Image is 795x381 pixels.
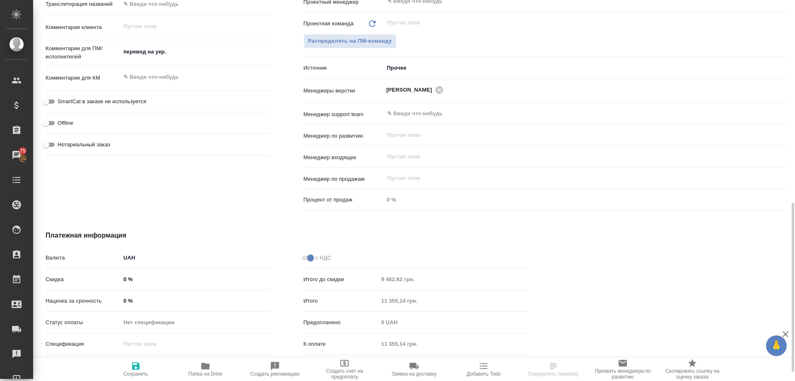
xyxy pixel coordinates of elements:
[315,368,374,380] span: Создать счет на предоплату
[120,315,270,330] div: Нет спецификации
[120,338,270,350] input: Пустое поле
[310,358,379,381] button: Создать счет на предоплату
[251,371,300,377] span: Создать рекламацию
[304,340,378,348] p: К оплате
[46,318,120,327] p: Статус оплаты
[386,109,756,119] input: ✎ Введи что-нибудь
[304,87,384,95] p: Менеджеры верстки
[378,316,528,328] input: Пустое поле
[518,358,588,381] button: Определить тематику
[308,36,392,46] span: Распределить на ПМ-команду
[766,335,787,356] button: 🙏
[304,132,384,140] p: Менеджер по развитию
[304,196,384,204] p: Процент от продаж
[449,358,518,381] button: Добавить Todo
[101,358,171,381] button: Сохранить
[188,371,222,377] span: Папка на Drive
[304,64,384,72] p: Источник
[240,358,310,381] button: Создать рекламацию
[15,147,31,155] span: 75
[662,368,722,380] span: Скопировать ссылку на оценку заказа
[304,110,384,119] p: Менеджер support team
[304,318,378,327] p: Предоплачено
[304,297,378,305] p: Итого
[378,295,528,307] input: Пустое поле
[386,173,766,183] input: Пустое поле
[46,254,120,262] p: Валюта
[304,275,378,284] p: Итого до скидки
[386,152,766,162] input: Пустое поле
[46,231,528,240] h4: Платежная информация
[384,194,786,206] input: Пустое поле
[171,358,240,381] button: Папка на Drive
[781,89,783,91] button: Open
[386,130,766,140] input: Пустое поле
[781,0,783,2] button: Open
[46,275,120,284] p: Скидка
[528,371,578,377] span: Определить тематику
[386,85,446,95] div: [PERSON_NAME]
[304,34,397,49] button: Распределить на ПМ-команду
[386,86,437,94] span: [PERSON_NAME]
[304,153,384,162] p: Менеджер входящих
[386,18,766,28] input: Пустое поле
[378,273,528,285] input: Пустое поле
[593,368,653,380] span: Призвать менеджера по развитию
[120,295,270,307] input: ✎ Введи что-нибудь
[304,19,354,28] p: Проектная команда
[781,113,783,114] button: Open
[392,371,436,377] span: Заявка на доставку
[120,251,270,265] div: UAH
[120,273,270,285] input: ✎ Введи что-нибудь
[120,45,270,59] textarea: перевод на укр.
[316,254,331,262] span: с НДС
[58,97,146,106] span: SmartCat в заказе не используется
[379,358,449,381] button: Заявка на доставку
[588,358,658,381] button: Призвать менеджера по развитию
[58,119,73,127] span: Offline
[123,371,148,377] span: Сохранить
[46,23,120,32] p: Комментарии клиента
[46,340,120,348] p: Спецификация
[658,358,727,381] button: Скопировать ссылку на оценку заказа
[769,337,783,354] span: 🙏
[467,371,501,377] span: Добавить Todo
[46,44,120,61] p: Комментарии для ПМ/исполнителей
[304,175,384,183] p: Менеджер по продажам
[2,145,31,165] a: 75
[384,61,786,75] div: Прочее
[46,297,120,305] p: Наценка за срочность
[46,74,120,82] p: Комментарии для КМ
[378,338,528,350] input: Пустое поле
[58,141,110,149] span: Нотариальный заказ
